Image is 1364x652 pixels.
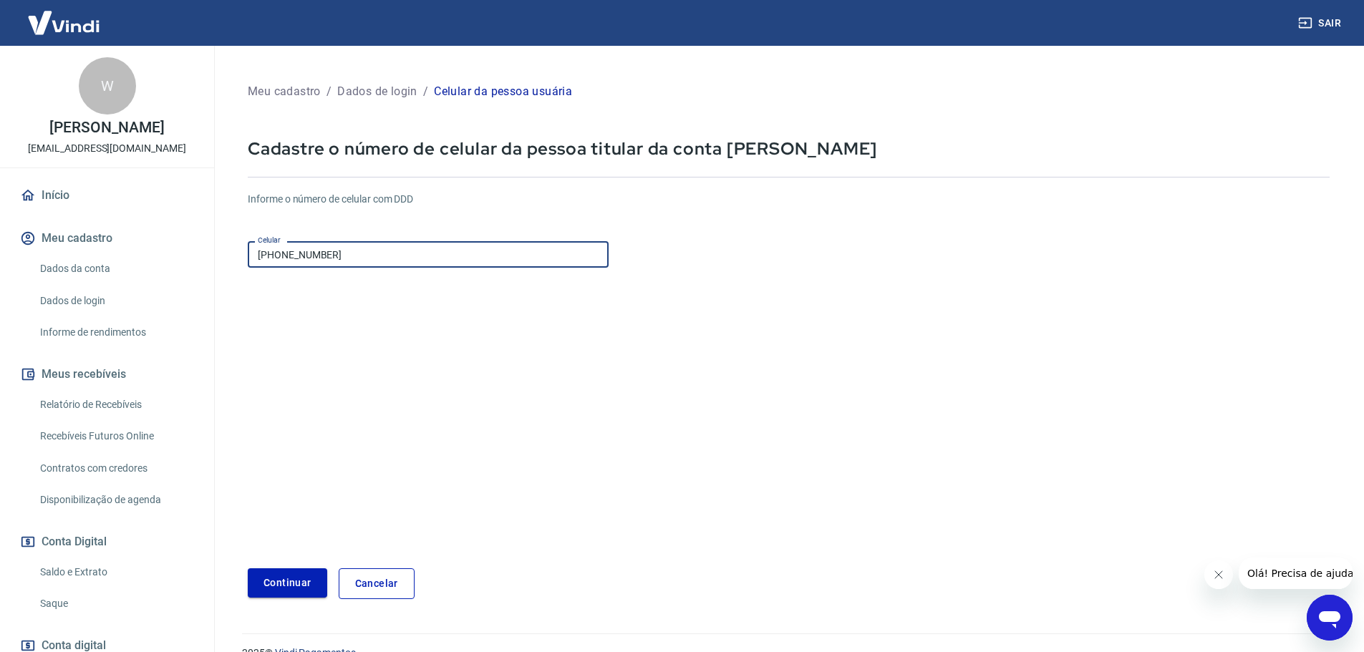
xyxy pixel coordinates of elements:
[34,485,197,515] a: Disponibilização de agenda
[1204,560,1233,589] iframe: Fechar mensagem
[248,192,1330,207] h6: Informe o número de celular com DDD
[9,10,120,21] span: Olá! Precisa de ajuda?
[434,83,572,100] p: Celular da pessoa usuária
[34,390,197,419] a: Relatório de Recebíveis
[17,526,197,558] button: Conta Digital
[34,254,197,283] a: Dados da conta
[49,120,164,135] p: [PERSON_NAME]
[1239,558,1353,589] iframe: Mensagem da empresa
[17,359,197,390] button: Meus recebíveis
[327,83,332,100] p: /
[34,454,197,483] a: Contratos com credores
[248,568,327,598] button: Continuar
[423,83,428,100] p: /
[248,137,1330,160] p: Cadastre o número de celular da pessoa titular da conta [PERSON_NAME]
[258,235,281,245] label: Celular
[34,589,197,618] a: Saque
[248,83,321,100] p: Meu cadastro
[339,568,415,599] a: Cancelar
[34,318,197,347] a: Informe de rendimentos
[34,422,197,451] a: Recebíveis Futuros Online
[34,558,197,587] a: Saldo e Extrato
[17,1,110,44] img: Vindi
[1307,595,1353,641] iframe: Botão para abrir a janela de mensagens
[34,286,197,316] a: Dados de login
[17,223,197,254] button: Meu cadastro
[17,180,197,211] a: Início
[28,141,186,156] p: [EMAIL_ADDRESS][DOMAIN_NAME]
[79,57,136,115] div: W
[1295,10,1347,37] button: Sair
[337,83,417,100] p: Dados de login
